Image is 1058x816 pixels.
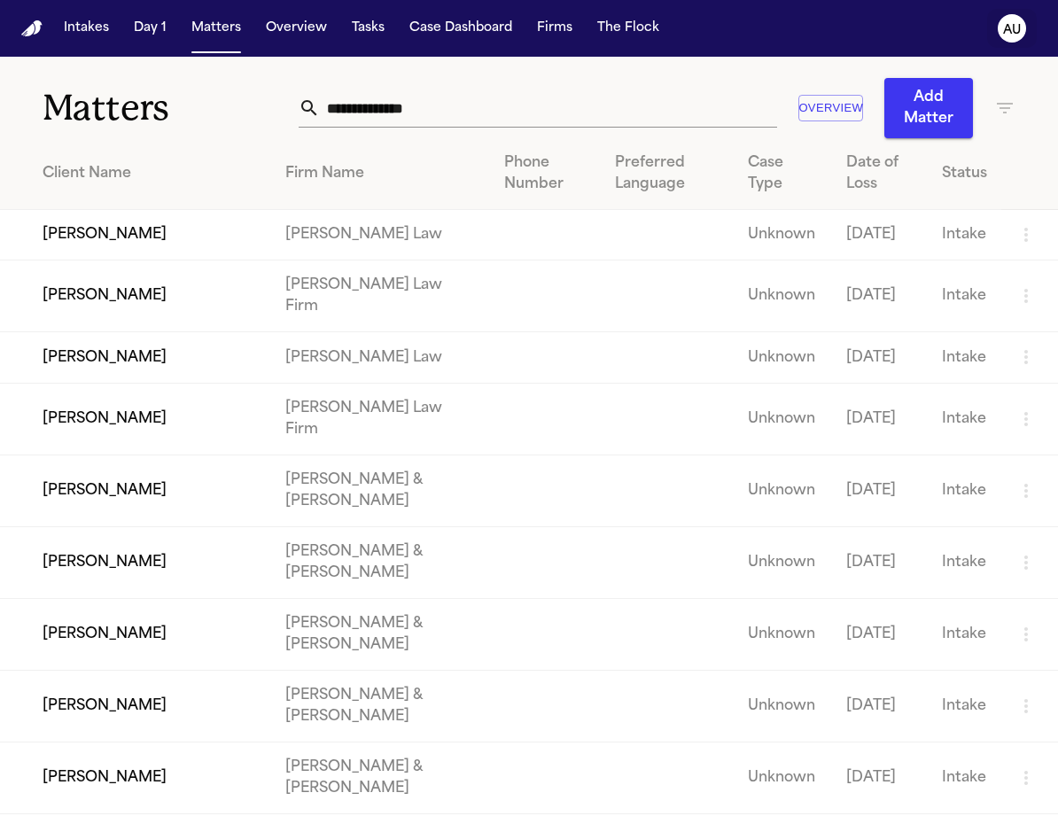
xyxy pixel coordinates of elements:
a: Home [21,20,43,37]
td: [PERSON_NAME] & [PERSON_NAME] [271,526,490,598]
td: [DATE] [832,598,928,670]
td: [DATE] [832,332,928,383]
button: Case Dashboard [402,12,519,44]
td: [PERSON_NAME] & [PERSON_NAME] [271,598,490,670]
div: Firm Name [285,163,476,184]
div: Phone Number [504,152,587,195]
button: Matters [184,12,248,44]
button: Day 1 [127,12,174,44]
div: Client Name [43,163,257,184]
td: Intake [928,670,1001,742]
h1: Matters [43,86,299,130]
td: [PERSON_NAME] & [PERSON_NAME] [271,742,490,813]
td: Intake [928,260,1001,332]
td: Unknown [734,455,832,526]
td: [PERSON_NAME] Law Firm [271,260,490,332]
td: [PERSON_NAME] & [PERSON_NAME] [271,670,490,742]
td: [DATE] [832,742,928,813]
td: [PERSON_NAME] Law [271,332,490,383]
div: Date of Loss [846,152,914,195]
td: Unknown [734,210,832,260]
td: [PERSON_NAME] Law [271,210,490,260]
td: Intake [928,526,1001,598]
td: Intake [928,332,1001,383]
td: Unknown [734,260,832,332]
img: Finch Logo [21,20,43,37]
button: Add Matter [884,78,973,138]
td: Intake [928,210,1001,260]
td: Unknown [734,670,832,742]
td: [DATE] [832,455,928,526]
div: Status [942,163,987,184]
button: Tasks [345,12,392,44]
button: Overview [259,12,334,44]
td: [DATE] [832,383,928,455]
td: Intake [928,742,1001,813]
td: Unknown [734,383,832,455]
button: The Flock [590,12,666,44]
td: Unknown [734,332,832,383]
td: [DATE] [832,670,928,742]
td: [DATE] [832,526,928,598]
div: Case Type [748,152,818,195]
td: Unknown [734,598,832,670]
button: Overview [798,95,863,122]
td: Intake [928,383,1001,455]
td: Unknown [734,526,832,598]
button: Intakes [57,12,116,44]
td: Intake [928,598,1001,670]
td: [DATE] [832,260,928,332]
td: [PERSON_NAME] & [PERSON_NAME] [271,455,490,526]
div: Preferred Language [615,152,720,195]
td: [DATE] [832,210,928,260]
button: Firms [530,12,580,44]
td: [PERSON_NAME] Law Firm [271,383,490,455]
td: Intake [928,455,1001,526]
td: Unknown [734,742,832,813]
